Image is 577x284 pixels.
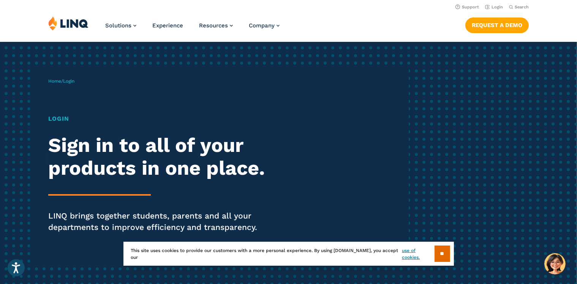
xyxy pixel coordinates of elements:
span: Login [63,78,74,84]
a: Resources [199,22,233,29]
img: LINQ | K‑12 Software [48,16,89,30]
a: Support [455,5,479,10]
span: Company [249,22,275,29]
a: Login [485,5,503,10]
p: LINQ brings together students, parents and all your departments to improve efficiency and transpa... [48,210,270,233]
a: Solutions [105,22,136,29]
nav: Primary Navigation [105,16,280,41]
span: Solutions [105,22,131,29]
div: This site uses cookies to provide our customers with a more personal experience. By using [DOMAIN... [123,242,454,266]
button: Hello, have a question? Let’s chat. [544,253,566,274]
nav: Button Navigation [465,16,529,33]
a: Experience [152,22,183,29]
a: use of cookies. [402,247,434,261]
h1: Login [48,114,270,123]
span: Resources [199,22,228,29]
h2: Sign in to all of your products in one place. [48,134,270,180]
a: Home [48,78,61,84]
span: / [48,78,74,84]
a: Company [249,22,280,29]
a: Request a Demo [465,18,529,33]
span: Search [515,5,529,10]
button: Open Search Bar [509,4,529,10]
